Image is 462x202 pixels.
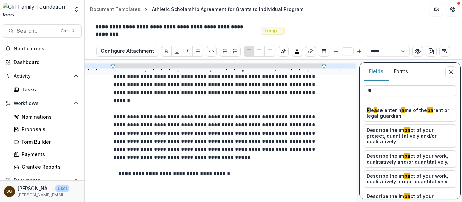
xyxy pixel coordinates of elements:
[264,28,282,34] span: Template
[3,175,82,186] button: Open Documents
[55,185,69,192] p: User
[3,43,82,54] button: Notifications
[364,105,456,122] button: Please enter name of theparent or legal guardian
[364,124,456,147] button: Describe the impact of your project, quantitatively and/or qualitatively
[18,185,53,192] p: [PERSON_NAME]
[264,46,275,57] button: Align Right
[152,6,303,13] div: Athletic Scholarship Agreement for Grants to Individual Program
[3,3,69,16] img: Clif Family Foundation logo
[11,84,82,95] a: Tasks
[14,46,79,52] span: Notifications
[404,173,410,179] mark: pa
[90,6,140,13] div: Document Templates
[3,24,82,38] button: Search...
[17,28,56,34] span: Search...
[292,46,302,57] button: Choose font color
[389,62,413,81] button: Forms
[72,3,82,16] button: Open entity switcher
[11,136,82,147] a: Form Builder
[230,46,241,57] button: Ordered List
[404,193,410,199] mark: pa
[59,27,76,35] div: Ctrl + K
[11,161,82,172] a: Grantee Reports
[182,46,193,57] button: Italicize
[401,107,405,113] mark: a
[6,189,13,194] div: Sarah Grady
[426,46,437,57] button: download-word
[220,46,230,57] button: Bullet List
[305,46,316,57] button: Create link
[11,149,82,160] a: Payments
[319,46,329,57] button: Insert Table
[192,46,203,57] button: Strike
[446,3,459,16] button: Get Help
[3,57,82,68] a: Dashboard
[445,66,456,77] button: Close sidebar
[364,150,456,168] button: Describe the impact of your work, qualitatively and/or quantitatively.
[244,46,254,57] button: Align Left
[430,3,443,16] button: Partners
[278,46,289,57] button: Insert Signature
[412,46,423,57] button: Preview preview-doc.pdf
[254,46,265,57] button: Align Center
[367,127,453,144] span: Describe the im ct of your project, quantitatively and/or qualitatively
[11,111,82,122] a: Nominations
[161,46,172,57] button: Bold
[3,70,82,81] button: Open Activity
[439,46,450,57] button: Open Editor Sidebar
[72,187,80,196] button: More
[364,170,456,188] button: Describe the impact of your work, qualitatively and/or quantitatively.
[22,138,76,145] div: Form Builder
[367,107,370,113] mark: P
[22,151,76,158] div: Payments
[14,178,71,183] span: Documents
[87,4,306,14] nav: breadcrumb
[404,127,410,133] mark: pa
[171,46,182,57] button: Underline
[364,62,389,81] button: Fields
[22,126,76,133] div: Proposals
[367,153,453,165] span: Describe the im ct of your work, qualitatively and/or quantitatively.
[96,46,158,57] button: Configure Attachment
[22,163,76,170] div: Grantee Reports
[14,73,71,79] span: Activity
[14,59,76,66] div: Dashboard
[18,192,69,198] p: [PERSON_NAME][EMAIL_ADDRESS][DOMAIN_NAME]
[22,113,76,120] div: Nominations
[367,108,453,119] span: le se enter n me of the rent or legal guardian
[367,173,453,185] span: Describe the im ct of your work, qualitatively and/or quantitatively.
[355,47,363,55] button: Bigger
[206,46,217,57] button: Code
[404,153,410,159] mark: pa
[427,107,433,113] mark: pa
[3,98,82,109] button: Open Workflows
[332,47,340,55] button: Smaller
[374,107,377,113] mark: a
[14,100,71,106] span: Workflows
[87,4,143,14] a: Document Templates
[11,124,82,135] a: Proposals
[22,86,76,93] div: Tasks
